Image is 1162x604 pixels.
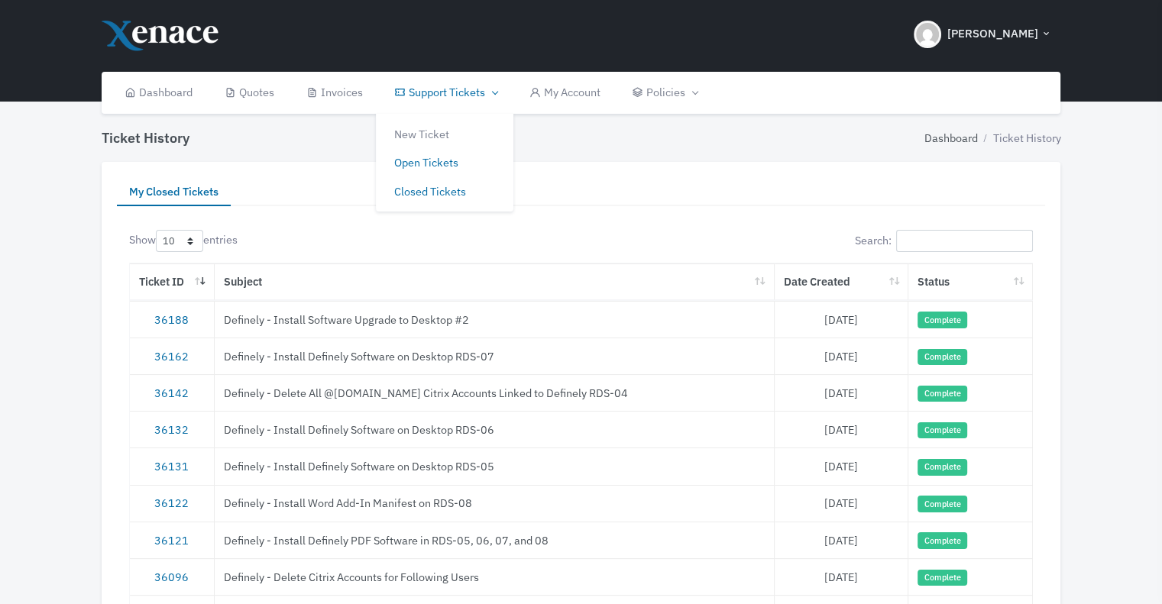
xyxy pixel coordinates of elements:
a: Dashboard [109,72,209,114]
a: My Account [513,72,617,114]
span: Complete [918,532,967,549]
a: Quotes [209,72,290,114]
td: Definely - Delete All @[DOMAIN_NAME] Citrix Accounts Linked to Definely RDS-04 [215,374,775,411]
span: Complete [918,496,967,512]
a: 36096 [154,570,189,584]
a: 36142 [154,386,189,400]
button: [PERSON_NAME] [905,8,1060,61]
td: [DATE] [775,447,909,484]
a: 36121 [154,533,189,547]
th: Subject: activate to sort column ascending [215,263,775,301]
a: Support Tickets [378,72,513,114]
h4: Ticket History [102,130,189,147]
a: Closed Tickets [376,177,513,206]
div: Support Tickets [376,114,513,212]
td: [DATE] [775,411,909,447]
a: New Ticket [376,120,513,149]
td: [DATE] [775,374,909,411]
li: Ticket History [977,130,1060,147]
img: Header Avatar [914,21,941,48]
td: [DATE] [775,485,909,522]
td: [DATE] [775,338,909,374]
td: Definely - Install Software Upgrade to Desktop #2 [215,301,775,338]
span: My Closed Tickets [129,184,218,199]
td: Definely - Install Definely PDF Software in RDS-05, 06, 07, and 08 [215,522,775,558]
a: 36162 [154,349,189,363]
td: Definely - Install Definely Software on Desktop RDS-05 [215,447,775,484]
span: [PERSON_NAME] [947,25,1037,43]
span: Complete [918,459,967,476]
a: Policies [616,72,713,114]
span: Complete [918,349,967,366]
th: Status: activate to sort column ascending [908,263,1033,301]
a: 36122 [154,496,189,510]
span: Complete [918,386,967,402]
span: Complete [918,570,967,586]
td: Definely - Install Definely Software on Desktop RDS-07 [215,338,775,374]
input: Search: [896,230,1033,252]
th: Date Created: activate to sort column ascending [775,263,909,301]
span: Complete [918,312,967,328]
td: Definely - Install Definely Software on Desktop RDS-06 [215,411,775,447]
label: Search: [855,230,1033,252]
a: 36188 [154,312,189,327]
span: Complete [918,422,967,439]
a: 36132 [154,422,189,437]
a: Dashboard [924,130,977,147]
td: Definely - Delete Citrix Accounts for Following Users [215,558,775,595]
td: [DATE] [775,558,909,595]
td: [DATE] [775,301,909,338]
select: Showentries [156,230,203,252]
a: 36131 [154,459,189,473]
a: Invoices [290,72,379,114]
td: [DATE] [775,522,909,558]
label: Show entries [129,230,238,252]
th: Ticket ID: activate to sort column ascending [130,263,215,301]
a: Open Tickets [376,148,513,177]
td: Definely - Install Word Add-In Manifest on RDS-08 [215,485,775,522]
